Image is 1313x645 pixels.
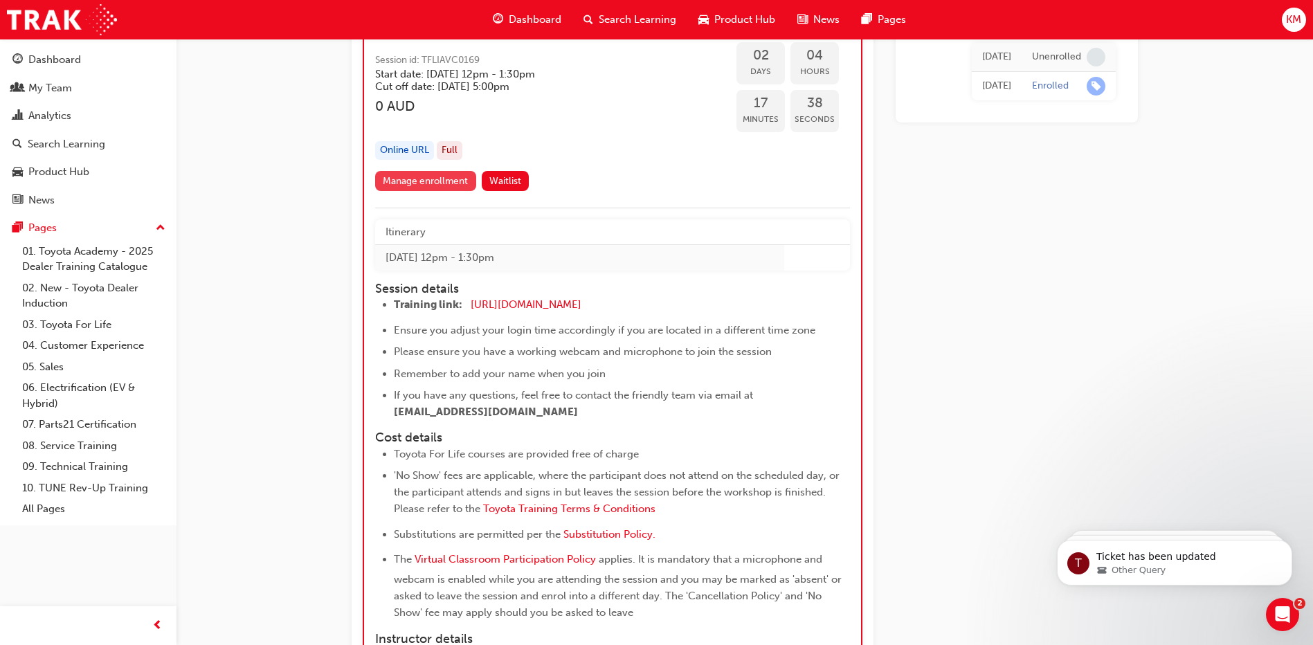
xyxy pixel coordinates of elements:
[6,188,171,213] a: News
[6,44,171,215] button: DashboardMy TeamAnalyticsSearch LearningProduct HubNews
[483,502,655,515] a: Toyota Training Terms & Conditions
[851,6,917,34] a: pages-iconPages
[482,6,572,34] a: guage-iconDashboard
[375,245,784,271] td: [DATE] 12pm - 1:30pm
[394,553,844,619] span: applies. It is mandatory that a microphone and webcam is enabled while you are attending the sess...
[790,111,839,127] span: Seconds
[375,219,784,245] th: Itinerary
[394,448,639,460] span: Toyota For Life courses are provided free of charge
[394,324,815,336] span: Ensure you adjust your login time accordingly if you are located in a different time zone
[7,4,117,35] img: Trak
[17,498,171,520] a: All Pages
[878,12,906,28] span: Pages
[17,335,171,356] a: 04. Customer Experience
[17,478,171,499] a: 10. TUNE Rev-Up Training
[509,12,561,28] span: Dashboard
[471,298,581,311] a: [URL][DOMAIN_NAME]
[790,96,839,111] span: 38
[482,171,529,191] button: Waitlist
[1282,8,1306,32] button: KM
[599,12,676,28] span: Search Learning
[6,215,171,241] button: Pages
[394,367,606,380] span: Remember to add your name when you join
[1087,77,1105,96] span: learningRecordVerb_ENROLL-icon
[714,12,775,28] span: Product Hub
[375,282,825,297] h4: Session details
[394,345,772,358] span: Please ensure you have a working webcam and microphone to join the session
[6,131,171,157] a: Search Learning
[17,377,171,414] a: 06. Electrification (EV & Hybrid)
[698,11,709,28] span: car-icon
[394,528,561,540] span: Substitutions are permitted per the
[583,11,593,28] span: search-icon
[12,138,22,151] span: search-icon
[6,75,171,101] a: My Team
[736,64,785,80] span: Days
[17,414,171,435] a: 07. Parts21 Certification
[736,111,785,127] span: Minutes
[982,78,1011,94] div: Tue Jul 18 2023 00:00:00 GMT+1000 (Australian Eastern Standard Time)
[375,80,703,93] h5: Cut off date: [DATE] 5:00pm
[736,96,785,111] span: 17
[790,64,839,80] span: Hours
[394,406,578,418] span: [EMAIL_ADDRESS][DOMAIN_NAME]
[862,11,872,28] span: pages-icon
[28,220,57,236] div: Pages
[375,10,725,42] span: Toyota For Life In Action - Virtual Classroom
[12,110,23,122] span: chart-icon
[982,49,1011,65] div: Wed Jul 19 2023 00:00:00 GMT+1000 (Australian Eastern Standard Time)
[12,194,23,207] span: news-icon
[489,175,521,187] span: Waitlist
[1036,511,1313,608] iframe: Intercom notifications message
[17,435,171,457] a: 08. Service Training
[394,553,412,565] span: The
[375,141,434,160] div: Online URL
[156,219,165,237] span: up-icon
[437,141,462,160] div: Full
[415,553,596,565] a: Virtual Classroom Participation Policy
[375,53,725,69] span: Session id: TFLIAVC0169
[28,108,71,124] div: Analytics
[394,469,842,515] span: 'No Show' fees are applicable, where the participant does not attend on the scheduled day, or the...
[797,11,808,28] span: news-icon
[12,54,23,66] span: guage-icon
[17,241,171,278] a: 01. Toyota Academy - 2025 Dealer Training Catalogue
[28,192,55,208] div: News
[152,617,163,635] span: prev-icon
[6,103,171,129] a: Analytics
[1266,598,1299,631] iframe: Intercom live chat
[375,171,476,191] a: Manage enrollment
[6,47,171,73] a: Dashboard
[28,136,105,152] div: Search Learning
[813,12,840,28] span: News
[375,430,850,446] h4: Cost details
[563,528,655,540] a: Substitution Policy.
[28,52,81,68] div: Dashboard
[394,298,462,311] span: Training link:
[375,98,725,114] h3: 0 AUD
[1087,48,1105,66] span: learningRecordVerb_NONE-icon
[17,456,171,478] a: 09. Technical Training
[28,164,89,180] div: Product Hub
[790,48,839,64] span: 04
[375,68,703,80] h5: Start date: [DATE] 12pm - 1:30pm
[6,159,171,185] a: Product Hub
[1032,51,1081,64] div: Unenrolled
[17,356,171,378] a: 05. Sales
[572,6,687,34] a: search-iconSearch Learning
[394,389,753,401] span: If you have any questions, feel free to contact the friendly team via email at
[12,222,23,235] span: pages-icon
[375,10,850,197] button: Toyota For Life In Action - Virtual ClassroomSession id: TFLIAVC0169Start date: [DATE] 12pm - 1:3...
[12,82,23,95] span: people-icon
[687,6,786,34] a: car-iconProduct Hub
